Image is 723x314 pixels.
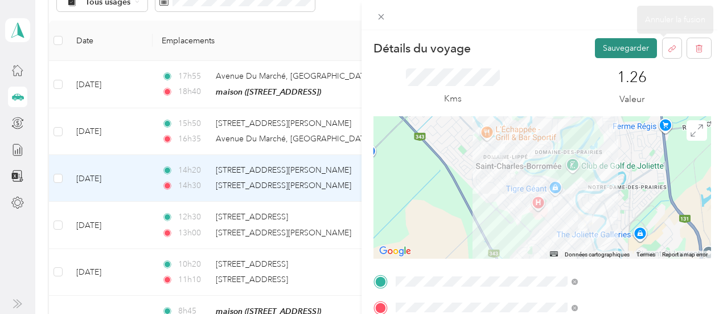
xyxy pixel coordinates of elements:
a: Ouvrir cette zone dans Google Maps (ouvre une nouvelle fenêtre) [376,244,414,259]
font: Kms [444,93,462,104]
font: Termes [636,251,655,258]
font: Sauvegarder [603,43,649,53]
font: 1.26 [617,68,647,86]
button: Données cartographiques [565,251,630,259]
iframe: Cadre de bouton de discussion Everlance-gr [659,250,723,314]
font: Annuler la fusion [645,15,705,25]
font: Valeur [619,93,644,105]
font: Détails du voyage [373,41,471,55]
font: Données cartographiques [565,251,630,258]
a: Conditions (s'ouvre dans un nouvel onglet) [636,251,655,258]
button: Sauvegarder [595,38,657,58]
button: Raccourcis clavier [550,251,558,256]
img: Google [376,244,414,259]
